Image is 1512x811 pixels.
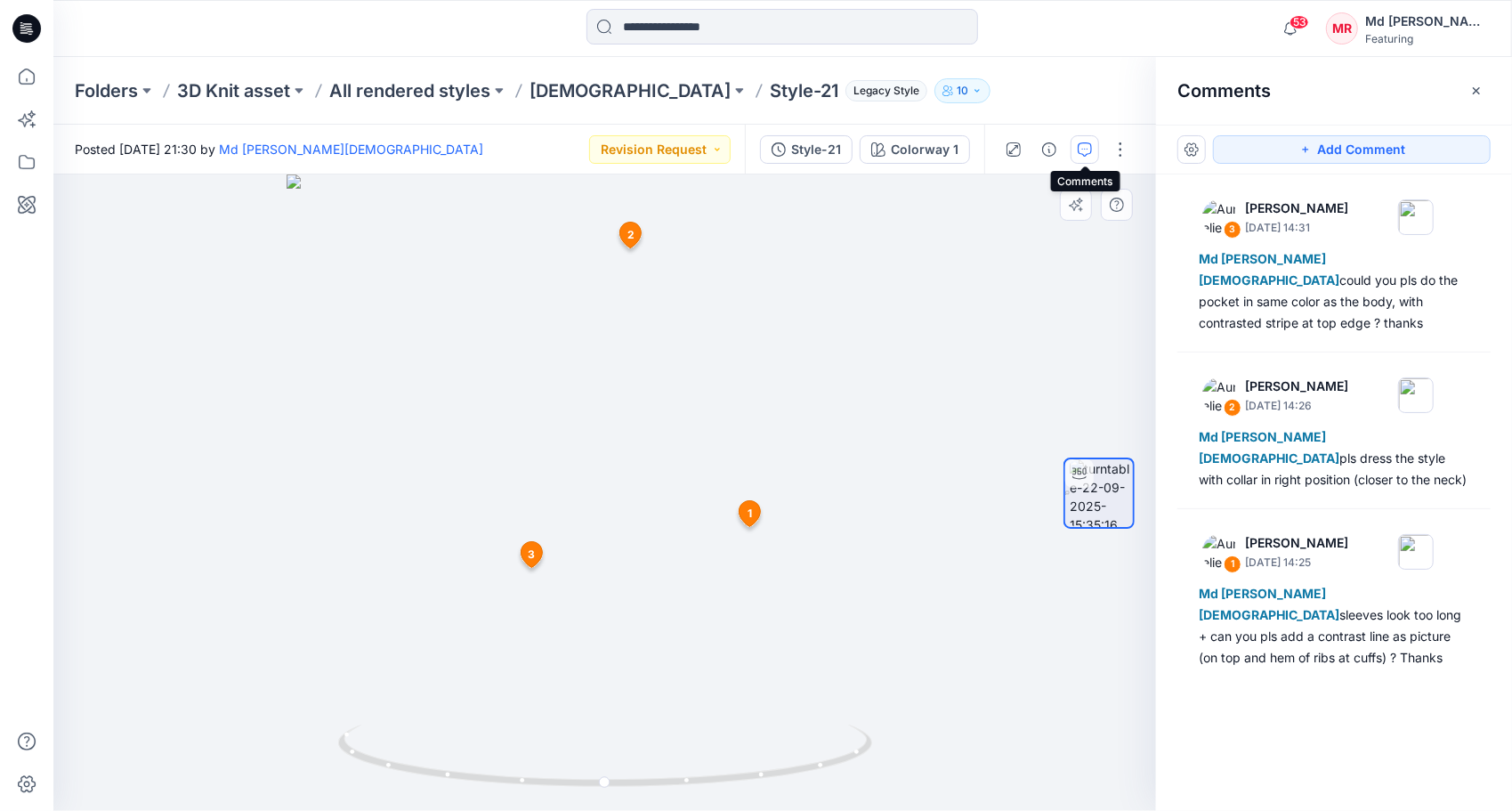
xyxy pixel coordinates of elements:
div: Colorway 1 [891,140,958,159]
button: Legacy Style [838,78,927,103]
p: [DATE] 14:25 [1245,554,1348,572]
div: Style-21 [791,140,841,159]
a: All rendered styles [329,78,490,103]
div: pls dress the style with collar in right position (closer to the neck) [1199,426,1469,491]
p: [DATE] 14:26 [1245,397,1348,415]
span: Md [PERSON_NAME][DEMOGRAPHIC_DATA] [1199,251,1339,288]
span: Md [PERSON_NAME][DEMOGRAPHIC_DATA] [1199,429,1339,466]
p: 10 [957,81,968,101]
a: Folders [75,78,138,103]
button: Add Comment [1213,135,1491,164]
p: Style-21 [770,78,838,103]
div: 1 [1224,556,1241,573]
a: 3D Knit asset [177,78,290,103]
img: turntable-22-09-2025-15:35:16 [1070,459,1133,527]
a: Md [PERSON_NAME][DEMOGRAPHIC_DATA] [219,142,483,157]
img: Aurelie Rob [1202,377,1238,413]
a: [DEMOGRAPHIC_DATA] [530,78,731,103]
div: could you pls do the pocket in same color as the body, with contrasted stripe at top edge ? thanks [1199,248,1469,334]
h2: Comments [1177,80,1271,101]
button: 10 [934,78,990,103]
p: [PERSON_NAME] [1245,376,1348,397]
div: MR [1326,12,1358,45]
p: [PERSON_NAME] [1245,532,1348,554]
img: Aurelie Rob [1202,534,1238,570]
p: [DATE] 14:31 [1245,219,1348,237]
div: Featuring [1365,32,1490,45]
button: Details [1035,135,1063,164]
button: Colorway 1 [860,135,970,164]
div: 2 [1224,399,1241,417]
span: Legacy Style [845,80,927,101]
p: [PERSON_NAME] [1245,198,1348,219]
span: Posted [DATE] 21:30 by [75,140,483,158]
div: 3 [1224,221,1241,239]
img: Aurelie Rob [1202,199,1238,235]
div: sleeves look too long + can you pls add a contrast line as picture (on top and hem of ribs at cuf... [1199,583,1469,669]
div: Md [PERSON_NAME][DEMOGRAPHIC_DATA] [1365,11,1490,32]
span: 53 [1290,15,1309,29]
span: Md [PERSON_NAME][DEMOGRAPHIC_DATA] [1199,586,1339,622]
button: Style-21 [760,135,853,164]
